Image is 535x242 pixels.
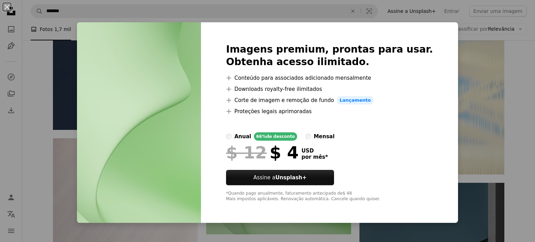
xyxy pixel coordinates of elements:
[226,96,433,104] li: Corte de imagem e remoção de fundo
[301,148,328,154] span: USD
[226,170,334,185] button: Assine aUnsplash+
[226,85,433,93] li: Downloads royalty-free ilimitados
[77,22,201,223] img: premium_photo-1675014768031-7bf2773a0b75
[226,74,433,82] li: Conteúdo para associados adicionado mensalmente
[226,191,433,202] div: *Quando pago anualmente, faturamento antecipado de $ 48 Mais impostos aplicáveis. Renovação autom...
[254,132,297,141] div: 66% de desconto
[226,134,232,139] input: anual66%de desconto
[226,143,267,162] span: $ 12
[234,132,251,141] div: anual
[226,143,298,162] div: $ 4
[314,132,335,141] div: mensal
[226,107,433,116] li: Proteções legais aprimoradas
[301,154,328,160] span: por mês *
[275,174,307,181] strong: Unsplash+
[226,43,433,68] h2: Imagens premium, prontas para usar. Obtenha acesso ilimitado.
[305,134,311,139] input: mensal
[337,96,374,104] span: Lançamento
